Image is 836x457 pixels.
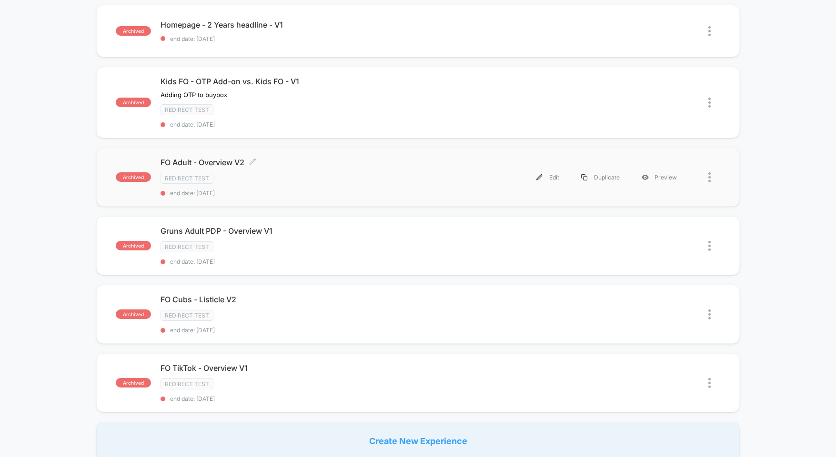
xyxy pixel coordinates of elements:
span: Redirect Test [161,104,213,115]
span: archived [116,98,151,107]
span: end date: [DATE] [161,395,418,402]
span: Kids FO - OTP Add-on vs. Kids FO - V1 [161,77,418,86]
span: Redirect Test [161,173,213,184]
span: archived [116,309,151,319]
span: archived [116,172,151,182]
span: Redirect Test [161,378,213,389]
span: Adding OTP to buybox [161,91,227,99]
span: Redirect Test [161,310,213,321]
div: Edit [525,167,570,188]
span: end date: [DATE] [161,35,418,42]
span: archived [116,241,151,250]
img: menu [536,174,543,180]
img: menu [581,174,587,180]
span: Homepage - 2 Years headline - V1 [161,20,418,30]
div: Duplicate [570,167,631,188]
img: close [708,309,711,319]
span: FO TikTok - Overview V1 [161,363,418,373]
span: FO Cubs - Listicle V2 [161,295,418,304]
img: close [708,241,711,251]
span: Redirect Test [161,241,213,252]
div: Preview [631,167,688,188]
img: close [708,26,711,36]
span: archived [116,26,151,36]
span: Gruns Adult PDP - Overview V1 [161,226,418,236]
img: close [708,172,711,182]
span: end date: [DATE] [161,258,418,265]
span: end date: [DATE] [161,121,418,128]
img: close [708,378,711,388]
span: end date: [DATE] [161,189,418,197]
span: FO Adult - Overview V2 [161,158,418,167]
span: end date: [DATE] [161,327,418,334]
span: archived [116,378,151,387]
img: close [708,98,711,108]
